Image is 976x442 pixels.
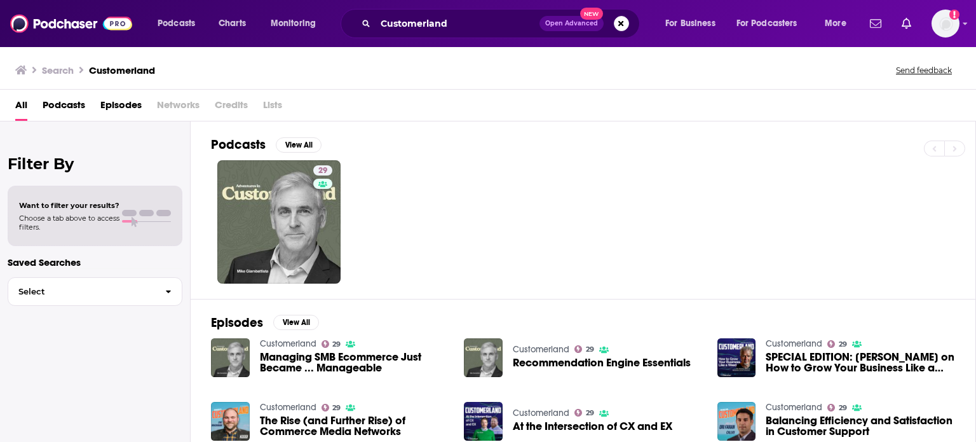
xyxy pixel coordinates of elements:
a: Customerland [513,408,569,418]
input: Search podcasts, credits, & more... [376,13,539,34]
span: More [825,15,846,32]
span: 29 [332,405,341,411]
a: Show notifications dropdown [897,13,916,34]
img: User Profile [932,10,959,38]
h2: Podcasts [211,137,266,153]
a: 29 [574,345,594,353]
span: 29 [332,342,341,347]
img: SPECIAL EDITION: Stu Heinecke on How to Grow Your Business Like a Weed [717,338,756,377]
h2: Filter By [8,155,182,173]
span: 29 [839,342,847,347]
span: Podcasts [158,15,195,32]
button: Open AdvancedNew [539,16,604,31]
button: Select [8,277,182,306]
span: 29 [586,410,594,416]
button: View All [273,315,319,330]
img: Managing SMB Ecommerce Just Became ... Manageable [211,338,250,377]
div: Search podcasts, credits, & more... [353,9,652,38]
a: Customerland [766,402,822,413]
a: 29 [322,340,341,348]
span: For Podcasters [736,15,797,32]
a: SPECIAL EDITION: Stu Heinecke on How to Grow Your Business Like a Weed [766,352,955,373]
span: Charts [219,15,246,32]
img: At the Intersection of CX and EX [464,402,503,441]
a: 29 [827,404,847,411]
svg: Add a profile image [949,10,959,20]
span: Logged in as HavasFormulab2b [932,10,959,38]
h2: Episodes [211,315,263,331]
a: Balancing Efficiency and Satisfaction in Customer Support [766,415,955,437]
a: Customerland [260,338,316,349]
img: Podchaser - Follow, Share and Rate Podcasts [10,11,132,36]
span: Networks [157,95,200,121]
a: 29 [574,409,594,417]
h3: Search [42,64,74,76]
span: Select [8,287,155,296]
a: 29 [322,404,341,411]
a: Show notifications dropdown [865,13,886,34]
a: Charts [210,13,254,34]
a: Customerland [766,338,822,349]
span: SPECIAL EDITION: [PERSON_NAME] on How to Grow Your Business Like a Weed [766,352,955,373]
a: At the Intersection of CX and EX [513,421,672,432]
span: Monitoring [271,15,316,32]
a: Customerland [260,402,316,413]
a: 29 [827,340,847,348]
img: The Rise (and Further Rise) of Commerce Media Networks [211,402,250,441]
span: Credits [215,95,248,121]
a: PodcastsView All [211,137,322,153]
button: open menu [262,13,332,34]
a: Customerland [513,344,569,355]
h3: Customerland [89,64,155,76]
a: Episodes [100,95,142,121]
button: open menu [816,13,862,34]
a: 29 [217,160,341,284]
span: For Business [665,15,715,32]
span: 29 [586,347,594,352]
a: Podcasts [43,95,85,121]
a: Managing SMB Ecommerce Just Became ... Manageable [260,352,449,373]
p: Saved Searches [8,256,182,268]
a: Recommendation Engine Essentials [513,357,691,368]
button: open menu [728,13,816,34]
span: Open Advanced [545,20,598,27]
img: Balancing Efficiency and Satisfaction in Customer Support [717,402,756,441]
button: Show profile menu [932,10,959,38]
span: Lists [263,95,282,121]
button: Send feedback [892,65,956,76]
a: 29 [313,165,332,176]
span: 29 [839,405,847,411]
button: open menu [656,13,731,34]
a: EpisodesView All [211,315,319,331]
a: All [15,95,27,121]
a: The Rise (and Further Rise) of Commerce Media Networks [260,415,449,437]
span: Choose a tab above to access filters. [19,214,119,231]
span: New [580,8,603,20]
img: Recommendation Engine Essentials [464,338,503,377]
button: open menu [149,13,212,34]
span: Want to filter your results? [19,201,119,210]
span: 29 [318,165,327,177]
button: View All [276,137,322,153]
